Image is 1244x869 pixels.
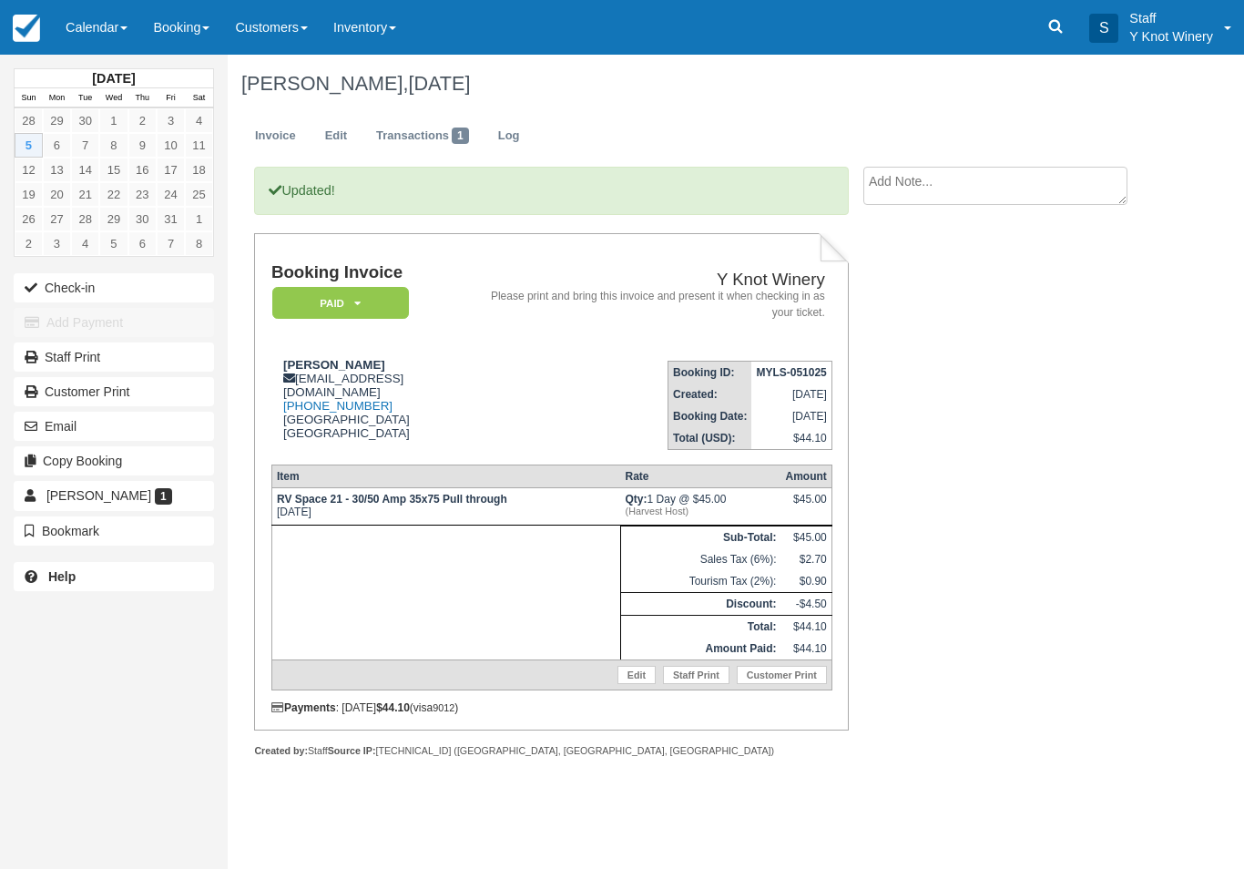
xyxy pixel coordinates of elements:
a: 4 [185,108,213,133]
a: Staff Print [14,342,214,372]
td: $44.10 [780,638,831,660]
th: Booking ID: [668,361,752,383]
button: Bookmark [14,516,214,546]
strong: [PERSON_NAME] [283,358,385,372]
a: 26 [15,207,43,231]
span: [DATE] [408,72,470,95]
strong: [DATE] [92,71,135,86]
th: Sun [15,88,43,108]
p: Staff [1129,9,1213,27]
th: Total (USD): [668,427,752,450]
a: Edit [311,118,361,154]
a: 8 [185,231,213,256]
th: Rate [621,465,781,487]
td: $44.10 [780,615,831,638]
a: 15 [99,158,127,182]
a: 12 [15,158,43,182]
em: (Harvest Host) [626,506,777,516]
td: -$4.50 [780,592,831,615]
td: [DATE] [751,405,831,427]
td: $44.10 [751,427,831,450]
button: Add Payment [14,308,214,337]
a: Paid [271,286,403,320]
span: 1 [155,488,172,505]
em: Paid [272,287,409,319]
p: Y Knot Winery [1129,27,1213,46]
th: Sat [185,88,213,108]
span: 1 [452,128,469,144]
a: 11 [185,133,213,158]
a: 7 [157,231,185,256]
th: Tue [71,88,99,108]
a: 5 [15,133,43,158]
td: $2.70 [780,548,831,570]
a: 28 [15,108,43,133]
td: 1 Day @ $45.00 [621,487,781,525]
th: Item [271,465,620,487]
a: Staff Print [663,666,729,684]
h1: [PERSON_NAME], [241,73,1147,95]
a: Log [484,118,534,154]
strong: RV Space 21 - 30/50 Amp 35x75 Pull through [277,493,507,506]
a: 7 [71,133,99,158]
a: 14 [71,158,99,182]
a: 6 [43,133,71,158]
div: [EMAIL_ADDRESS][DOMAIN_NAME] [GEOGRAPHIC_DATA] [GEOGRAPHIC_DATA] [271,358,484,440]
th: Created: [668,383,752,405]
address: Please print and bring this invoice and present it when checking in as your ticket. [491,289,825,320]
td: $45.00 [780,526,831,548]
strong: MYLS-051025 [756,366,826,379]
a: 9 [128,133,157,158]
h1: Booking Invoice [271,263,484,282]
button: Check-in [14,273,214,302]
a: 16 [128,158,157,182]
a: 8 [99,133,127,158]
th: Total: [621,615,781,638]
a: Transactions1 [362,118,483,154]
a: 1 [185,207,213,231]
th: Amount [780,465,831,487]
a: 31 [157,207,185,231]
strong: $44.10 [376,701,410,714]
a: 22 [99,182,127,207]
a: 27 [43,207,71,231]
small: 9012 [433,702,454,713]
a: 2 [128,108,157,133]
a: 4 [71,231,99,256]
th: Wed [99,88,127,108]
a: 17 [157,158,185,182]
th: Booking Date: [668,405,752,427]
a: 5 [99,231,127,256]
p: Updated! [254,167,849,215]
button: Email [14,412,214,441]
td: Sales Tax (6%): [621,548,781,570]
th: Fri [157,88,185,108]
span: [PERSON_NAME] [46,488,151,503]
a: 13 [43,158,71,182]
th: Thu [128,88,157,108]
th: Sub-Total: [621,526,781,548]
strong: Source IP: [328,745,376,756]
td: [DATE] [271,487,620,525]
div: : [DATE] (visa ) [271,701,832,714]
div: $45.00 [785,493,826,520]
a: 29 [43,108,71,133]
a: 30 [128,207,157,231]
a: Invoice [241,118,310,154]
a: 2 [15,231,43,256]
a: 30 [71,108,99,133]
td: $0.90 [780,570,831,593]
a: [PERSON_NAME] 1 [14,481,214,510]
a: 29 [99,207,127,231]
th: Mon [43,88,71,108]
img: checkfront-main-nav-mini-logo.png [13,15,40,42]
a: 23 [128,182,157,207]
td: Tourism Tax (2%): [621,570,781,593]
a: 6 [128,231,157,256]
th: Amount Paid: [621,638,781,660]
a: Customer Print [14,377,214,406]
a: 21 [71,182,99,207]
a: 3 [157,108,185,133]
a: 24 [157,182,185,207]
button: Copy Booking [14,446,214,475]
